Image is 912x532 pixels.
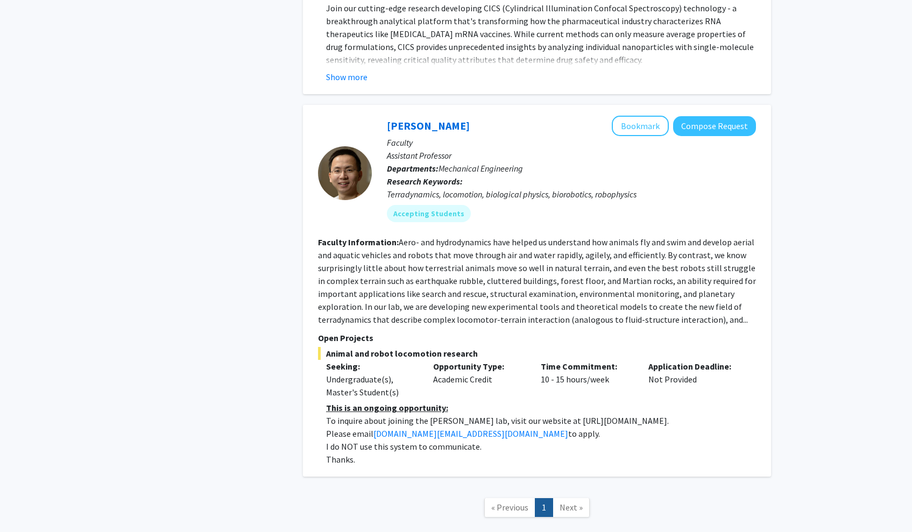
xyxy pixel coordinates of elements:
span: Mechanical Engineering [439,163,523,174]
span: Next » [560,502,583,513]
p: Faculty [387,136,756,149]
p: Application Deadline: [648,360,740,373]
span: Animal and robot locomotion research [318,347,756,360]
a: 1 [535,498,553,517]
p: Opportunity Type: [433,360,525,373]
p: I do NOT use this system to communicate. [326,440,756,453]
a: [DOMAIN_NAME][EMAIL_ADDRESS][DOMAIN_NAME] [373,428,568,439]
button: Add Chen Li to Bookmarks [612,116,669,136]
b: Research Keywords: [387,176,463,187]
div: Not Provided [640,360,748,399]
p: Open Projects [318,331,756,344]
a: [PERSON_NAME] [387,119,470,132]
p: Join our cutting-edge research developing CICS (Cylindrical Illumination Confocal Spectroscopy) t... [326,2,756,66]
button: Compose Request to Chen Li [673,116,756,136]
fg-read-more: Aero- and hydrodynamics have helped us understand how animals fly and swim and develop aerial and... [318,237,756,325]
b: Departments: [387,163,439,174]
b: Faculty Information: [318,237,399,247]
button: Show more [326,70,367,83]
p: Seeking: [326,360,418,373]
p: Thanks. [326,453,756,466]
mat-chip: Accepting Students [387,205,471,222]
div: Undergraduate(s), Master's Student(s) [326,373,418,399]
span: « Previous [491,502,528,513]
div: Terradynamics, locomotion, biological physics, biorobotics, robophysics [387,188,756,201]
div: 10 - 15 hours/week [533,360,640,399]
nav: Page navigation [303,487,771,531]
p: Assistant Professor [387,149,756,162]
a: Next Page [553,498,590,517]
u: This is an ongoing opportunity: [326,402,448,413]
iframe: Chat [8,484,46,524]
a: Previous Page [484,498,535,517]
p: Time Commitment: [541,360,632,373]
p: Please email to apply. [326,427,756,440]
div: Academic Credit [425,360,533,399]
p: To inquire about joining the [PERSON_NAME] lab, visit our website at [URL][DOMAIN_NAME]. [326,414,756,427]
